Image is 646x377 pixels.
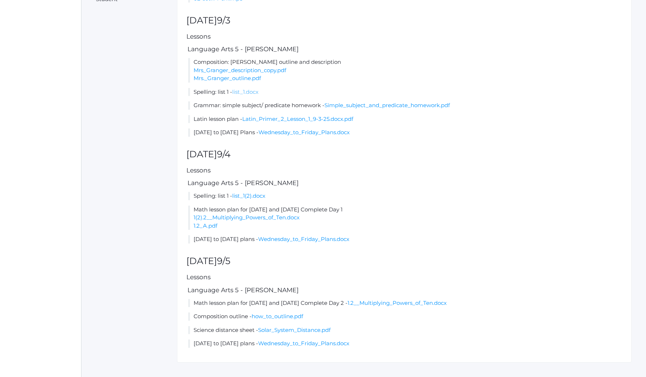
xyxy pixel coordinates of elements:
[258,326,331,333] a: Solar_System_Distance.pdf
[186,274,622,281] h5: Lessons
[258,129,350,136] a: Wednesday_to_Friday_Plans.docx
[188,206,622,230] li: Math lesson plan for [DATE] and [DATE] Complete Day 1
[188,192,622,200] li: Spelling: list 1 -
[348,299,447,306] a: 1.2__Multiplying_Powers_of_Ten.docx
[194,67,286,74] a: Mrs_Granger_description_copy.pdf
[188,235,622,244] li: [DATE] to [DATE] plans -
[188,299,622,307] li: Math lesson plan for [DATE] and [DATE] Complete Day 2 -
[188,58,622,83] li: Composition: [PERSON_NAME] outline and description
[252,313,303,320] a: how_to_outline.pdf
[186,256,622,266] h2: [DATE]
[186,167,622,174] h5: Lessons
[194,214,300,221] a: 1(2).2__Multiplying_Powers_of_Ten.docx
[258,236,349,242] a: Wednesday_to_Friday_Plans.docx
[188,339,622,348] li: [DATE] to [DATE] plans -
[217,255,230,266] span: 9/5
[188,101,622,110] li: Grammar: simple subject/ predicate homework -
[188,128,622,137] li: [DATE] to [DATE] Plans -
[188,312,622,321] li: Composition outline -
[194,222,217,229] a: 1.2_A.pdf
[232,88,258,95] a: list_1.docx
[188,326,622,334] li: Science distance sheet -
[186,180,622,187] h5: Language Arts 5 - [PERSON_NAME]
[186,46,622,53] h5: Language Arts 5 - [PERSON_NAME]
[258,340,349,347] a: Wednesday_to_Friday_Plans.docx
[232,192,265,199] a: list_1(2).docx
[186,16,622,26] h2: [DATE]
[188,88,622,96] li: Spelling: list 1 -
[186,287,622,294] h5: Language Arts 5 - [PERSON_NAME]
[217,149,231,159] span: 9/4
[188,115,622,123] li: Latin lesson plan -
[324,102,450,109] a: Simple_subject_and_predicate_homework.pdf
[217,15,230,26] span: 9/3
[186,33,622,40] h5: Lessons
[186,149,622,159] h2: [DATE]
[194,75,261,82] a: Mrs._Granger_outline.pdf
[242,115,353,122] a: Latin_Primer_2_Lesson_1_9-3-25.docx.pdf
